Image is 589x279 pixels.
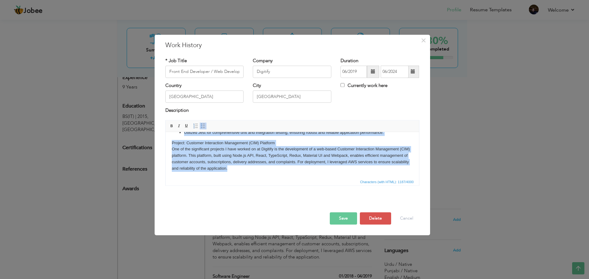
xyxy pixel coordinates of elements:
a: Insert/Remove Numbered List [192,123,199,129]
label: Duration [341,58,358,64]
h3: Work History [165,41,419,50]
label: Description [165,107,189,114]
label: * Job Title [165,58,187,64]
a: Insert/Remove Bulleted List [200,123,206,129]
label: City [253,82,261,89]
a: Underline [183,123,190,129]
iframe: Rich Text Editor, workEditor [166,132,419,178]
a: Italic [176,123,183,129]
span: Characters (with HTML): 1187/4000 [359,179,415,185]
button: Close [419,36,429,45]
span: × [421,35,426,46]
button: Save [330,212,357,224]
input: From [341,66,367,78]
button: Delete [360,212,391,224]
label: Country [165,82,182,89]
input: Present [381,66,409,78]
button: Cancel [394,212,419,224]
input: Currently work here [341,83,345,87]
div: Statistics [359,179,416,185]
label: Company [253,58,273,64]
label: Currently work here [341,82,387,89]
a: Bold [168,123,175,129]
